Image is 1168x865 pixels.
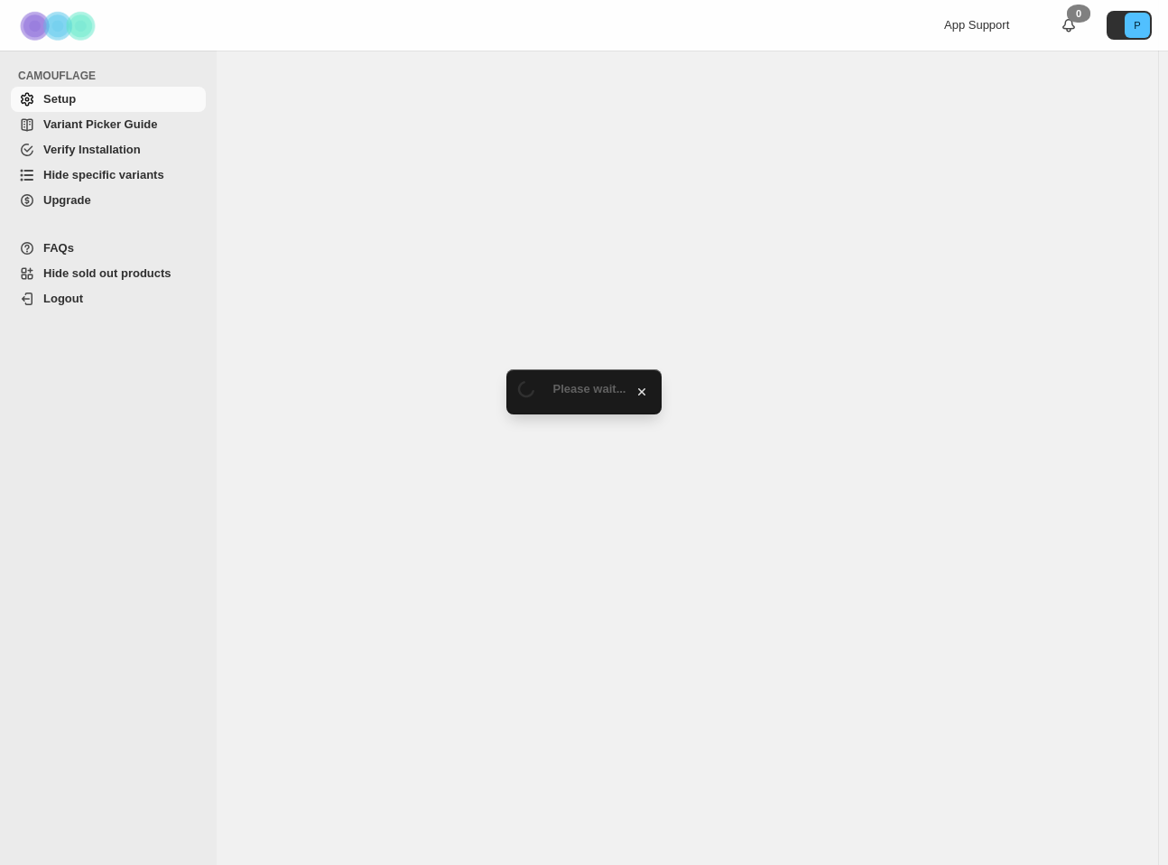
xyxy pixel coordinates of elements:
[11,188,206,213] a: Upgrade
[1067,5,1090,23] div: 0
[43,168,164,181] span: Hide specific variants
[11,236,206,261] a: FAQs
[1060,16,1078,34] a: 0
[18,69,208,83] span: CAMOUFLAGE
[1125,13,1150,38] span: Avatar with initials P
[43,292,83,305] span: Logout
[11,87,206,112] a: Setup
[11,137,206,163] a: Verify Installation
[43,266,171,280] span: Hide sold out products
[1107,11,1152,40] button: Avatar with initials P
[43,117,157,131] span: Variant Picker Guide
[43,92,76,106] span: Setup
[944,18,1009,32] span: App Support
[43,193,91,207] span: Upgrade
[553,382,626,395] span: Please wait...
[11,112,206,137] a: Variant Picker Guide
[43,241,74,255] span: FAQs
[11,261,206,286] a: Hide sold out products
[14,1,105,51] img: Camouflage
[11,163,206,188] a: Hide specific variants
[11,286,206,312] a: Logout
[1134,20,1140,31] text: P
[43,143,141,156] span: Verify Installation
